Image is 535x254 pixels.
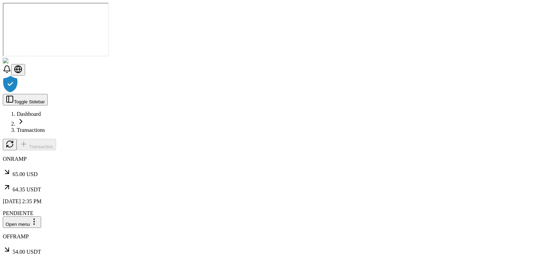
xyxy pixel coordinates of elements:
nav: breadcrumb [3,111,532,133]
p: OFFRAMP [3,233,532,240]
div: PENDIENTE [3,210,532,216]
p: 64.35 USDT [3,183,532,193]
button: Transaction [17,139,56,150]
a: Transactions [17,127,45,133]
span: Transaction [29,144,53,149]
img: ShieldPay Logo [3,58,44,64]
p: [DATE] 2:35 PM [3,198,532,205]
button: Open menu [3,216,41,228]
p: ONRAMP [3,156,532,162]
p: 65.00 USD [3,168,532,177]
span: Open menu [6,222,30,227]
span: Toggle Sidebar [14,99,45,104]
button: Toggle Sidebar [3,94,48,105]
a: Dashboard [17,111,41,117]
